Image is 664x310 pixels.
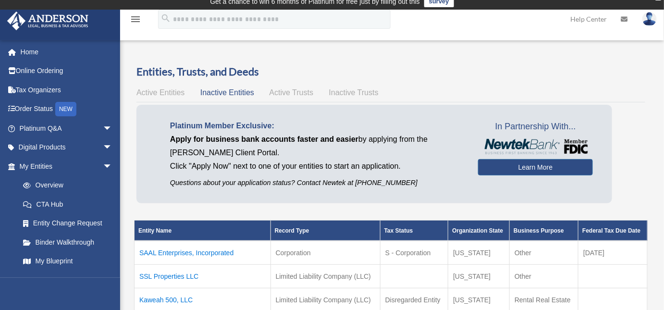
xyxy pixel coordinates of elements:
i: menu [130,13,141,25]
td: S - Corporation [380,241,448,265]
td: SAAL Enterprises, Incorporated [135,241,271,265]
a: Online Ordering [7,62,127,81]
a: Order StatusNEW [7,99,127,119]
a: Binder Walkthrough [13,233,122,252]
p: Platinum Member Exclusive: [170,119,464,133]
a: My Blueprint [13,252,122,271]
th: Record Type [271,221,380,241]
p: Questions about your application status? Contact Newtek at [PHONE_NUMBER] [170,177,464,189]
p: by applying from the [PERSON_NAME] Client Portal. [170,133,464,160]
td: Other [510,264,578,288]
td: Limited Liability Company (LLC) [271,264,380,288]
th: Entity Name [135,221,271,241]
span: arrow_drop_down [103,119,122,138]
th: Organization State [448,221,510,241]
a: Home [7,42,127,62]
span: Inactive Entities [200,88,254,97]
a: Tax Due Dates [13,271,122,290]
a: CTA Hub [13,195,122,214]
td: [US_STATE] [448,241,510,265]
span: arrow_drop_down [103,138,122,158]
span: Active Entities [136,88,184,97]
a: menu [130,17,141,25]
a: Platinum Q&Aarrow_drop_down [7,119,127,138]
a: Entity Change Request [13,214,122,233]
span: arrow_drop_down [103,157,122,176]
span: In Partnership With... [478,119,593,135]
a: Digital Productsarrow_drop_down [7,138,127,157]
td: Other [510,241,578,265]
a: Learn More [478,159,593,175]
th: Tax Status [380,221,448,241]
a: Overview [13,176,117,195]
div: NEW [55,102,76,116]
td: SSL Properties LLC [135,264,271,288]
i: search [160,13,171,24]
img: NewtekBankLogoSM.png [483,139,588,154]
td: [DATE] [578,241,648,265]
a: My Entitiesarrow_drop_down [7,157,122,176]
span: Apply for business bank accounts faster and easier [170,135,358,143]
td: [US_STATE] [448,264,510,288]
th: Federal Tax Due Date [578,221,648,241]
h3: Entities, Trusts, and Deeds [136,64,645,79]
img: Anderson Advisors Platinum Portal [4,12,91,30]
span: Active Trusts [270,88,314,97]
p: Click "Apply Now" next to one of your entities to start an application. [170,160,464,173]
img: User Pic [642,12,657,26]
td: Corporation [271,241,380,265]
span: Inactive Trusts [329,88,379,97]
a: Tax Organizers [7,80,127,99]
th: Business Purpose [510,221,578,241]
